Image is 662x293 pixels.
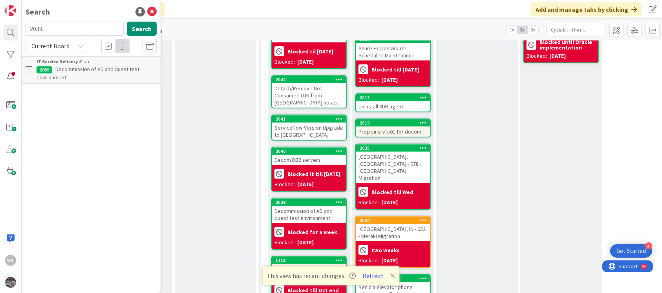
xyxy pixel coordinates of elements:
[356,217,430,241] div: 2034[GEOGRAPHIC_DATA], IN - 032 - Meraki Migration
[37,58,157,65] div: Plan
[355,93,431,112] a: 2013Uninstall XDR agent
[549,52,566,60] div: [DATE]
[356,94,430,101] div: 2013
[356,94,430,112] div: 2013Uninstall XDR agent
[272,155,346,165] div: Decom DB2 servers
[272,115,346,140] div: 2041ServiceNow Version Upgrade to [GEOGRAPHIC_DATA]
[276,116,346,122] div: 2041
[274,58,295,66] div: Blocked:
[356,126,430,137] div: Prep sinsrvfs01 for decom
[356,217,430,224] div: 2034
[276,200,346,205] div: 2039
[22,56,161,84] a: IT Service Delivery ›Plan2039Decommission of AD and quest test environment
[276,148,346,154] div: 2040
[547,23,605,37] input: Quick Filter...
[356,145,430,152] div: 2035
[31,42,69,50] span: Current Board
[40,3,44,9] div: 9+
[371,247,400,253] b: two weeks
[355,216,431,268] a: 2034[GEOGRAPHIC_DATA], IN - 032 - Meraki Migrationtwo weeksBlocked:[DATE]
[272,199,346,223] div: 2039Decommission of AD and quest test environment
[5,277,16,288] img: avatar
[355,119,431,137] a: 2019Prep sinsrvfs01 for decom
[381,198,398,207] div: [DATE]
[37,66,52,73] div: 2039
[272,257,346,281] div: 1718IOS upgrade on HO1 MPLS router
[360,120,430,126] div: 2019
[297,58,314,66] div: [DATE]
[16,1,36,11] span: Support
[297,180,314,189] div: [DATE]
[616,247,646,255] div: Get Started
[360,95,430,101] div: 2013
[272,123,346,140] div: ServiceNow Version Upgrade to [GEOGRAPHIC_DATA]
[274,238,295,247] div: Blocked:
[272,257,346,264] div: 1718
[272,264,346,281] div: IOS upgrade on HO1 MPLS router
[297,238,314,247] div: [DATE]
[356,43,430,60] div: Azure ExpressRoute Scheduled Maintenance
[272,76,346,108] div: 2042Detach/Remove Not Consumed LUN from [GEOGRAPHIC_DATA] hosts.
[272,199,346,206] div: 2039
[356,119,430,126] div: 2019
[381,256,398,265] div: [DATE]
[287,288,339,293] b: Blocked till Oct end
[271,75,347,108] a: 2042Detach/Remove Not Consumed LUN from [GEOGRAPHIC_DATA] hosts.
[272,83,346,108] div: Detach/Remove Not Consumed LUN from [GEOGRAPHIC_DATA] hosts.
[276,258,346,263] div: 1718
[527,52,547,60] div: Blocked:
[507,26,517,34] span: 1x
[26,6,50,18] div: Search
[355,144,431,210] a: 2035[GEOGRAPHIC_DATA], [GEOGRAPHIC_DATA] - 078 - [GEOGRAPHIC_DATA] MigrationBlocked till WedBlock...
[360,145,430,151] div: 2035
[271,115,347,141] a: 2041ServiceNow Version Upgrade to [GEOGRAPHIC_DATA]
[267,271,356,280] span: This view has recent changes.
[371,67,419,72] b: Blocked till [DATE]
[287,49,333,54] b: Blocked til [DATE]
[271,198,347,250] a: 2039Decommission of AD and quest test environmentBlocked for a weekBlocked:[DATE]
[358,198,379,207] div: Blocked:
[355,35,431,87] a: 2064Azure ExpressRoute Scheduled MaintenanceBlocked till [DATE]Blocked:[DATE]
[37,59,80,64] b: IT Service Delivery ›
[645,242,652,249] div: 4
[610,244,652,258] div: Open Get Started checklist, remaining modules: 4
[37,66,139,81] span: Decommission of AD and quest test environment
[356,101,430,112] div: Uninstall XDR agent
[358,256,379,265] div: Blocked:
[287,171,340,177] b: Blocked it till [DATE]
[531,2,642,16] div: Add and manage tabs by clicking
[356,152,430,183] div: [GEOGRAPHIC_DATA], [GEOGRAPHIC_DATA] - 078 - [GEOGRAPHIC_DATA] Migration
[356,36,430,60] div: 2064Azure ExpressRoute Scheduled Maintenance
[360,218,430,223] div: 2034
[539,39,596,50] b: Blocked until Oracle implementation
[5,255,16,266] div: VK
[528,26,538,34] span: 3x
[517,26,528,34] span: 2x
[287,229,337,235] b: Blocked for a week
[276,77,346,82] div: 2042
[381,76,398,84] div: [DATE]
[371,189,413,195] b: Blocked till Wed
[272,148,346,155] div: 2040
[272,76,346,83] div: 2042
[356,119,430,137] div: 2019Prep sinsrvfs01 for decom
[127,22,157,36] button: Search
[360,271,387,281] button: Refresh
[272,115,346,123] div: 2041
[5,5,16,16] img: Visit kanbanzone.com
[272,148,346,165] div: 2040Decom DB2 servers
[274,180,295,189] div: Blocked:
[271,147,347,192] a: 2040Decom DB2 serversBlocked it till [DATE]Blocked:[DATE]
[26,22,124,36] input: Search for title...
[272,206,346,223] div: Decommission of AD and quest test environment
[356,145,430,183] div: 2035[GEOGRAPHIC_DATA], [GEOGRAPHIC_DATA] - 078 - [GEOGRAPHIC_DATA] Migration
[358,76,379,84] div: Blocked:
[356,224,430,241] div: [GEOGRAPHIC_DATA], IN - 032 - Meraki Migration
